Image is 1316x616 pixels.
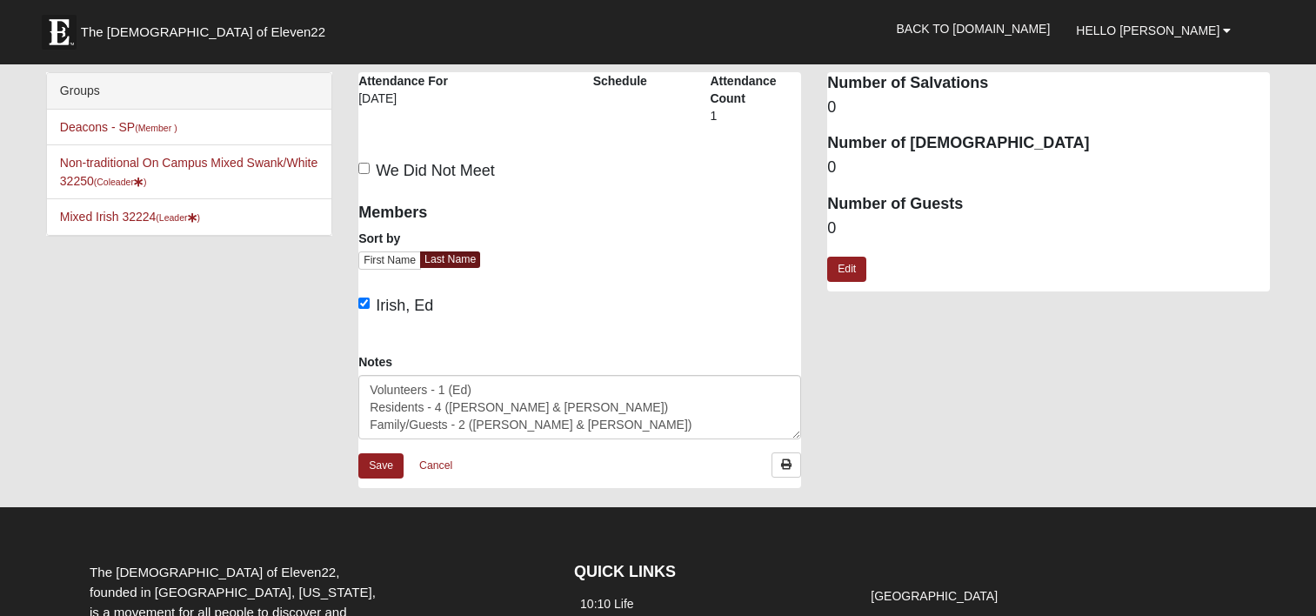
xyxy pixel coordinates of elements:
[358,204,567,223] h4: Members
[358,90,450,119] div: [DATE]
[827,72,1270,95] dt: Number of Salvations
[710,72,801,107] label: Attendance Count
[358,375,801,439] textarea: Volunteers - 1 (Ed) Residents - 4 ([PERSON_NAME] & [PERSON_NAME]) Family/Guests - 2 ([PERSON_NAME...
[60,210,200,224] a: Mixed Irish 32224(Leader)
[883,7,1063,50] a: Back to [DOMAIN_NAME]
[156,212,200,223] small: (Leader )
[358,251,421,270] a: First Name
[574,563,838,582] h4: QUICK LINKS
[358,230,400,247] label: Sort by
[94,177,147,187] small: (Coleader )
[135,123,177,133] small: (Member )
[827,218,1270,240] dd: 0
[376,162,495,179] span: We Did Not Meet
[827,193,1270,216] dt: Number of Guests
[60,120,177,134] a: Deacons - SP(Member )
[376,297,433,314] span: Irish, Ed
[827,132,1270,155] dt: Number of [DEMOGRAPHIC_DATA]
[358,353,392,371] label: Notes
[593,72,647,90] label: Schedule
[710,107,801,137] div: 1
[60,156,317,188] a: Non-traditional On Campus Mixed Swank/White 32250(Coleader)
[772,452,801,478] a: Print Attendance Roster
[827,97,1270,119] dd: 0
[827,257,866,282] a: Edit
[42,15,77,50] img: Eleven22 logo
[358,163,370,174] input: We Did Not Meet
[1063,9,1244,52] a: Hello [PERSON_NAME]
[358,453,404,479] a: Save
[33,6,381,50] a: The [DEMOGRAPHIC_DATA] of Eleven22
[358,298,370,309] input: Irish, Ed
[358,72,448,90] label: Attendance For
[827,157,1270,179] dd: 0
[47,73,331,110] div: Groups
[408,452,464,479] a: Cancel
[420,251,480,268] a: Last Name
[81,23,325,41] span: The [DEMOGRAPHIC_DATA] of Eleven22
[1076,23,1219,37] span: Hello [PERSON_NAME]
